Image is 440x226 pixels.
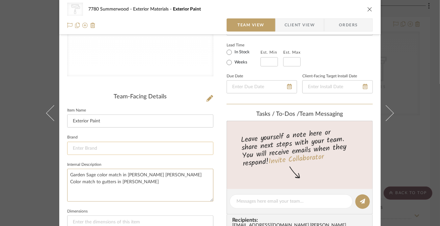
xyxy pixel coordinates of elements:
[237,18,264,32] span: Team View
[233,49,250,55] label: In Stock
[67,114,213,128] input: Enter Item Name
[283,50,301,55] label: Est. Max
[67,93,213,101] div: Team-Facing Details
[367,6,373,12] button: close
[227,48,261,66] mat-radio-group: Select item type
[227,111,373,118] div: team Messaging
[302,75,357,78] label: Client-Facing Target Install Date
[257,111,300,117] span: Tasks / To-Dos /
[233,60,247,65] label: Weeks
[268,151,324,168] a: Invite Collaborator
[67,210,88,213] label: Dimensions
[67,163,101,166] label: Internal Description
[173,7,201,12] span: Exterior Paint
[227,80,297,93] input: Enter Due Date
[227,42,261,48] label: Lead Time
[88,7,133,12] span: 7780 Summerwood
[133,7,173,12] span: Exterior Materials
[302,80,373,93] input: Enter Install Date
[90,23,96,28] img: Remove from project
[227,75,243,78] label: Due Date
[332,18,365,32] span: Orders
[67,109,86,112] label: Item Name
[226,125,374,169] div: Leave yourself a note here or share next steps with your team. You will receive emails when they ...
[261,50,277,55] label: Est. Min
[67,136,78,139] label: Brand
[67,142,213,155] input: Enter Brand
[285,18,315,32] span: Client View
[232,217,370,223] span: Recipients:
